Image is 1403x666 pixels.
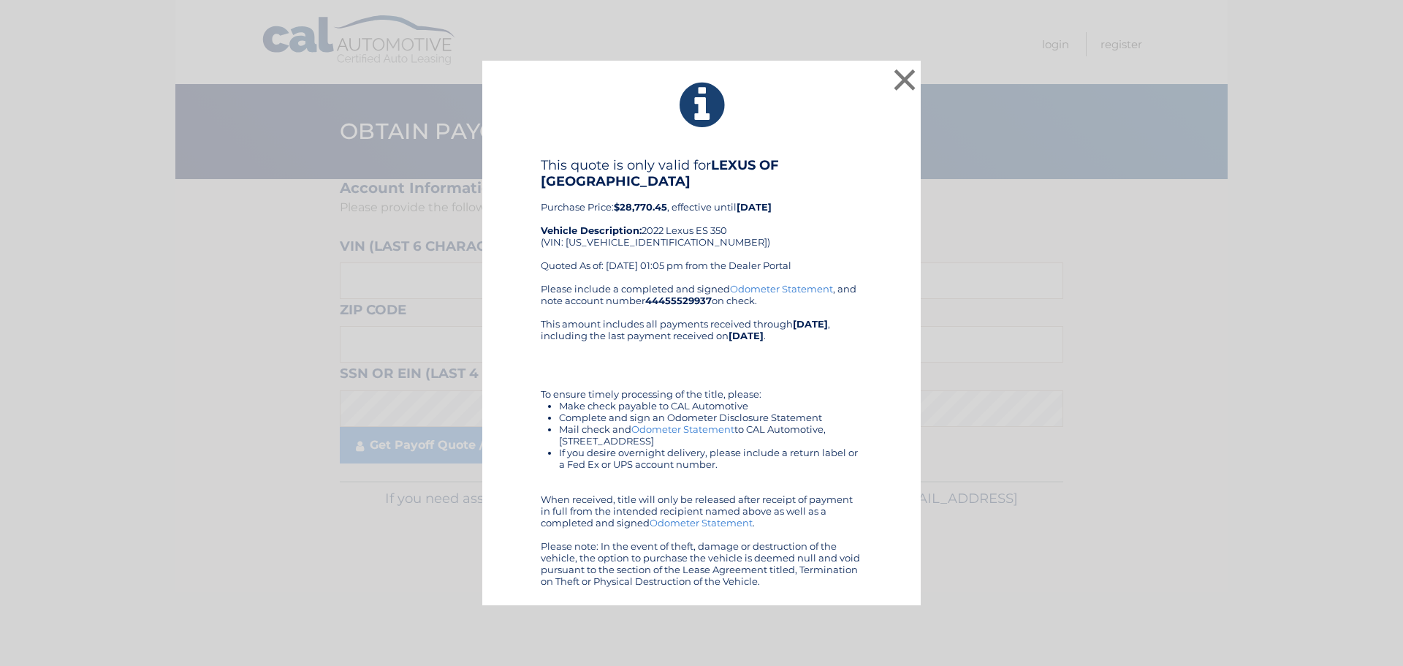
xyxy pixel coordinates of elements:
b: [DATE] [729,330,764,341]
div: Purchase Price: , effective until 2022 Lexus ES 350 (VIN: [US_VEHICLE_IDENTIFICATION_NUMBER]) Quo... [541,157,862,283]
b: $28,770.45 [614,201,667,213]
li: Make check payable to CAL Automotive [559,400,862,412]
b: [DATE] [737,201,772,213]
li: Complete and sign an Odometer Disclosure Statement [559,412,862,423]
a: Odometer Statement [730,283,833,295]
b: [DATE] [793,318,828,330]
strong: Vehicle Description: [541,224,642,236]
li: If you desire overnight delivery, please include a return label or a Fed Ex or UPS account number. [559,447,862,470]
div: Please include a completed and signed , and note account number on check. This amount includes al... [541,283,862,587]
a: Odometer Statement [650,517,753,529]
b: 44455529937 [645,295,712,306]
button: × [890,65,919,94]
li: Mail check and to CAL Automotive, [STREET_ADDRESS] [559,423,862,447]
h4: This quote is only valid for [541,157,862,189]
a: Odometer Statement [631,423,734,435]
b: LEXUS OF [GEOGRAPHIC_DATA] [541,157,779,189]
